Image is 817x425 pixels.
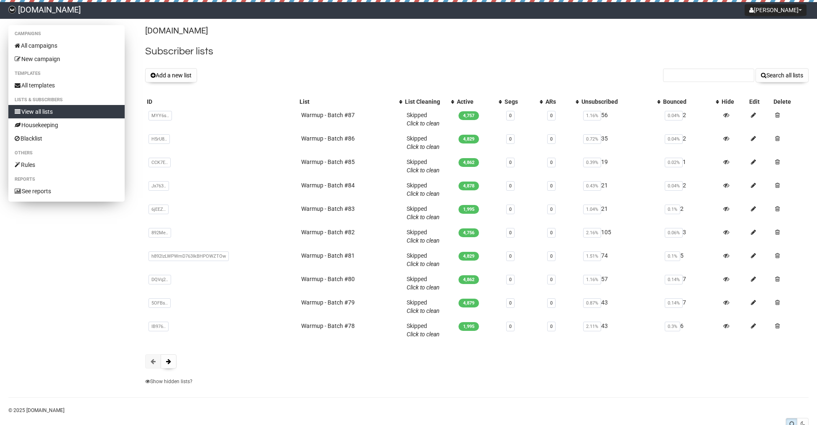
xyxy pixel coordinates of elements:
a: See reports [8,184,125,198]
td: 74 [580,248,661,271]
div: List Cleaning [405,97,447,106]
td: 2 [661,178,720,201]
span: 4,756 [458,228,479,237]
td: 19 [580,154,661,178]
span: 2.16% [583,228,601,238]
td: 3 [661,225,720,248]
span: 4,829 [458,135,479,143]
span: 0.87% [583,298,601,308]
span: 0.1% [665,205,680,214]
h2: Subscriber lists [145,44,809,59]
span: 4,862 [458,158,479,167]
a: 0 [509,136,512,142]
span: 4,757 [458,111,479,120]
td: 2 [661,108,720,131]
span: Skipped [407,276,440,291]
span: 2.11% [583,322,601,331]
div: ID [147,97,296,106]
div: Delete [773,97,807,106]
th: Delete: No sort applied, sorting is disabled [772,96,809,108]
a: 0 [550,136,553,142]
li: Others [8,148,125,158]
td: 7 [661,271,720,295]
a: Warmup - Batch #79 [301,299,355,306]
span: 0.1% [665,251,680,261]
span: Skipped [407,323,440,338]
a: Warmup - Batch #78 [301,323,355,329]
a: 0 [509,160,512,165]
span: 1.51% [583,251,601,261]
div: Segs [505,97,535,106]
p: [DOMAIN_NAME] [145,25,809,36]
span: 5OFBs.. [149,298,171,308]
a: Warmup - Batch #82 [301,229,355,236]
td: 1 [661,154,720,178]
a: Click to clean [407,214,440,220]
a: Click to clean [407,261,440,267]
a: Warmup - Batch #83 [301,205,355,212]
th: Active: No sort applied, activate to apply an ascending sort [455,96,503,108]
span: h892lzLWPWmD763IkBHPOWZTOw [149,251,229,261]
td: 5 [661,248,720,271]
a: Warmup - Batch #80 [301,276,355,282]
li: Reports [8,174,125,184]
a: 0 [509,183,512,189]
a: 0 [550,183,553,189]
a: 0 [509,277,512,282]
span: Skipped [407,205,440,220]
a: Warmup - Batch #86 [301,135,355,142]
span: Skipped [407,159,440,174]
td: 21 [580,178,661,201]
th: ID: No sort applied, sorting is disabled [145,96,298,108]
a: Click to clean [407,331,440,338]
button: Add a new list [145,68,197,82]
p: © 2025 [DOMAIN_NAME] [8,406,809,415]
a: 0 [509,230,512,236]
span: 0.04% [665,134,683,144]
a: Show hidden lists? [145,379,192,384]
button: [PERSON_NAME] [745,4,807,16]
span: IB976.. [149,322,169,331]
button: Search all lists [756,68,809,82]
td: 6 [661,318,720,342]
a: Click to clean [407,284,440,291]
div: Hide [722,97,746,106]
th: Bounced: No sort applied, activate to apply an ascending sort [661,96,720,108]
li: Templates [8,69,125,79]
td: 7 [661,295,720,318]
div: Bounced [663,97,712,106]
li: Lists & subscribers [8,95,125,105]
span: H5rU8.. [149,134,170,144]
td: 35 [580,131,661,154]
td: 56 [580,108,661,131]
a: All campaigns [8,39,125,52]
span: 4,879 [458,299,479,307]
span: Skipped [407,252,440,267]
th: Hide: No sort applied, sorting is disabled [720,96,748,108]
a: New campaign [8,52,125,66]
a: 0 [550,160,553,165]
td: 2 [661,131,720,154]
td: 43 [580,295,661,318]
div: ARs [546,97,571,106]
span: Skipped [407,135,440,150]
span: 0.02% [665,158,683,167]
td: 21 [580,201,661,225]
li: Campaigns [8,29,125,39]
a: 0 [550,207,553,212]
a: View all lists [8,105,125,118]
a: 0 [509,324,512,329]
span: 4,829 [458,252,479,261]
div: Unsubscribed [581,97,653,106]
a: Click to clean [407,237,440,244]
a: Blacklist [8,132,125,145]
td: 43 [580,318,661,342]
div: Active [457,97,494,106]
span: 1.04% [583,205,601,214]
a: 0 [509,253,512,259]
span: 0.14% [665,298,683,308]
th: Unsubscribed: No sort applied, activate to apply an ascending sort [580,96,661,108]
span: 0.43% [583,181,601,191]
span: Skipped [407,229,440,244]
span: MYY6s.. [149,111,172,120]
